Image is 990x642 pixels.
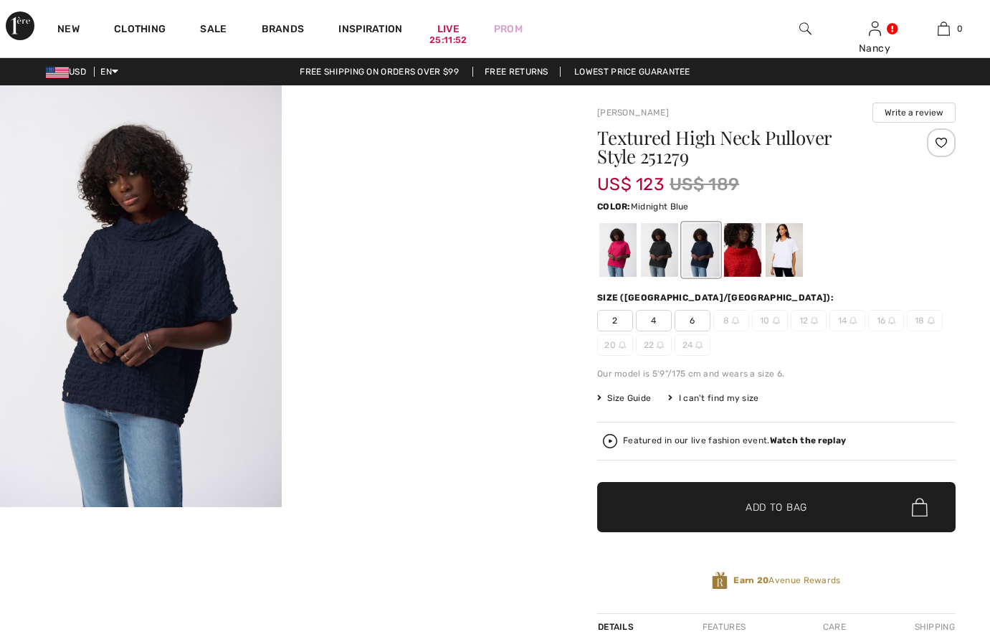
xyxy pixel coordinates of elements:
[46,67,69,78] img: US Dollar
[690,614,758,640] div: Features
[282,85,563,226] video: Your browser does not support the video tag.
[869,22,881,35] a: Sign In
[472,67,561,77] a: Free Returns
[675,334,710,356] span: 24
[494,22,523,37] a: Prom
[631,202,689,212] span: Midnight Blue
[200,23,227,38] a: Sale
[641,223,678,277] div: Black
[724,223,761,277] div: Radiant red
[773,317,780,324] img: ring-m.svg
[791,310,827,331] span: 12
[429,34,467,47] div: 25:11:52
[437,22,460,37] a: Live25:11:52
[695,341,703,349] img: ring-m.svg
[46,67,92,77] span: USD
[597,291,837,304] div: Size ([GEOGRAPHIC_DATA]/[GEOGRAPHIC_DATA]):
[841,41,909,56] div: Nancy
[597,128,896,166] h1: Textured High Neck Pullover Style 251279
[623,436,846,445] div: Featured in our live fashion event.
[670,171,739,197] span: US$ 189
[849,317,857,324] img: ring-m.svg
[732,317,739,324] img: ring-m.svg
[57,23,80,38] a: New
[733,574,840,587] span: Avenue Rewards
[657,341,664,349] img: ring-m.svg
[911,614,956,640] div: Shipping
[597,202,631,212] span: Color:
[868,310,904,331] span: 16
[746,500,807,515] span: Add to Bag
[100,67,118,77] span: EN
[752,310,788,331] span: 10
[912,498,928,516] img: Bag.svg
[829,310,865,331] span: 14
[766,223,803,277] div: Vanilla
[597,482,956,532] button: Add to Bag
[712,571,728,590] img: Avenue Rewards
[563,67,702,77] a: Lowest Price Guarantee
[603,434,617,448] img: Watch the replay
[262,23,305,38] a: Brands
[770,435,847,445] strong: Watch the replay
[338,23,402,38] span: Inspiration
[597,614,637,640] div: Details
[910,20,978,37] a: 0
[733,575,768,585] strong: Earn 20
[597,310,633,331] span: 2
[811,317,818,324] img: ring-m.svg
[636,310,672,331] span: 4
[938,20,950,37] img: My Bag
[957,22,963,35] span: 0
[799,20,811,37] img: search the website
[114,23,166,38] a: Clothing
[619,341,626,349] img: ring-m.svg
[713,310,749,331] span: 8
[597,108,669,118] a: [PERSON_NAME]
[928,317,935,324] img: ring-m.svg
[872,103,956,123] button: Write a review
[599,223,637,277] div: Geranium
[811,614,858,640] div: Care
[597,392,651,405] span: Size Guide
[597,160,664,194] span: US$ 123
[907,310,943,331] span: 18
[888,317,895,324] img: ring-m.svg
[6,11,34,40] img: 1ère Avenue
[288,67,470,77] a: Free shipping on orders over $99
[597,334,633,356] span: 20
[675,310,710,331] span: 6
[668,392,758,405] div: I can't find my size
[682,223,720,277] div: Midnight Blue
[636,334,672,356] span: 22
[869,20,881,37] img: My Info
[597,367,956,380] div: Our model is 5'9"/175 cm and wears a size 6.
